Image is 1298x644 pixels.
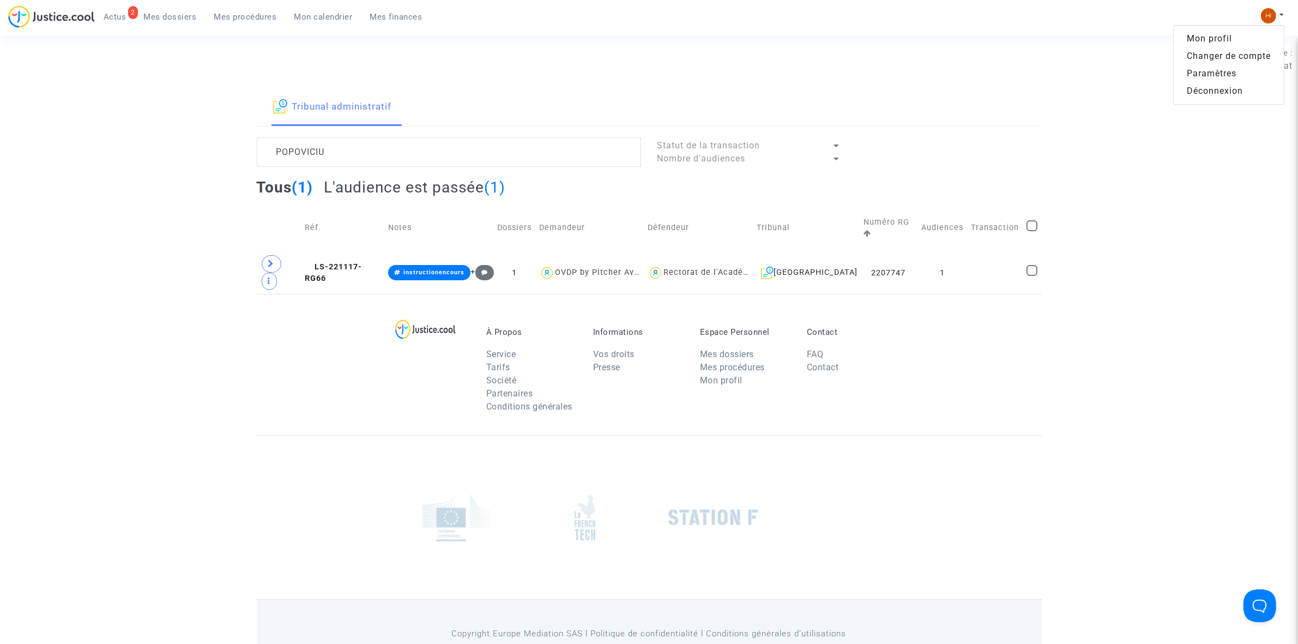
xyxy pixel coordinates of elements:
div: [GEOGRAPHIC_DATA] [757,266,856,279]
img: logo-lg.svg [395,320,456,339]
span: Mes finances [370,12,422,22]
a: Contact [807,362,839,372]
span: Statut de la transaction [657,140,760,151]
div: OVDP by Pitcher Avocat [555,268,652,277]
td: Réf. [301,204,385,251]
a: Mes finances [361,9,431,25]
span: Mes dossiers [144,12,197,22]
a: Conditions générales [486,401,572,412]
img: icon-archive.svg [273,99,288,114]
td: Demandeur [535,204,644,251]
h2: L'audience est passée [324,178,505,197]
a: Mon calendrier [286,9,361,25]
div: Rectorat de l'Académie de Grenoble [663,268,810,277]
span: instructionencours [403,269,464,276]
a: 2Actus [95,9,135,25]
span: Nombre d'audiences [657,153,746,164]
a: Mes procédures [700,362,765,372]
a: FAQ [807,349,824,359]
img: icon-archive.svg [761,266,774,279]
td: Transaction [967,204,1023,251]
img: jc-logo.svg [8,5,95,28]
p: Contact [807,327,897,337]
p: Espace Personnel [700,327,790,337]
td: Défendeur [644,204,753,251]
img: icon-user.svg [648,265,663,281]
a: Déconnexion [1174,82,1284,100]
span: Mes procédures [214,12,277,22]
span: (1) [292,178,313,196]
span: (1) [484,178,505,196]
td: 1 [493,251,535,294]
td: Tribunal [753,204,860,251]
img: fc99b196863ffcca57bb8fe2645aafd9 [1261,8,1276,23]
td: Notes [384,204,493,251]
h2: Tous [257,178,313,197]
a: Paramètres [1174,65,1284,82]
img: icon-user.svg [539,265,555,281]
td: 2207747 [860,251,918,294]
span: LS-221117-RG66 [305,262,362,284]
a: Service [486,349,516,359]
span: + [470,267,494,276]
a: Presse [593,362,620,372]
a: Mes dossiers [135,9,206,25]
a: Mon profil [1174,30,1284,47]
td: 1 [917,251,967,294]
img: stationf.png [668,509,758,526]
a: Partenaires [486,388,533,399]
a: Tarifs [486,362,510,372]
a: Mon profil [700,375,742,386]
td: Dossiers [493,204,535,251]
a: Mes dossiers [700,349,754,359]
span: Mon calendrier [294,12,353,22]
iframe: Help Scout Beacon - Open [1243,589,1276,622]
a: Vos droits [593,349,635,359]
a: Mes procédures [206,9,286,25]
td: Numéro RG [860,204,918,251]
a: Tribunal administratif [273,89,392,126]
td: Audiences [917,204,967,251]
p: Copyright Europe Mediation SAS l Politique de confidentialité l Conditions générales d’utilisa... [401,627,897,641]
img: europe_commision.png [422,494,491,541]
a: Société [486,375,517,386]
p: À Propos [486,327,577,337]
span: Actus [104,12,126,22]
p: Informations [593,327,684,337]
img: french_tech.png [575,495,595,541]
div: 2 [128,6,138,19]
a: Changer de compte [1174,47,1284,65]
